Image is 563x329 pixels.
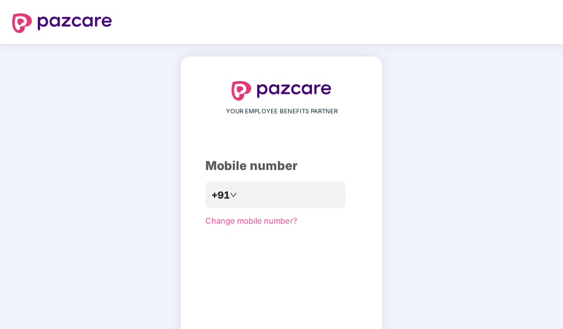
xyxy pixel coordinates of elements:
[226,107,338,116] span: YOUR EMPLOYEE BENEFITS PARTNER
[232,81,331,101] img: logo
[230,191,237,199] span: down
[211,188,230,203] span: +91
[205,157,358,175] div: Mobile number
[12,13,112,33] img: logo
[205,216,297,225] a: Change mobile number?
